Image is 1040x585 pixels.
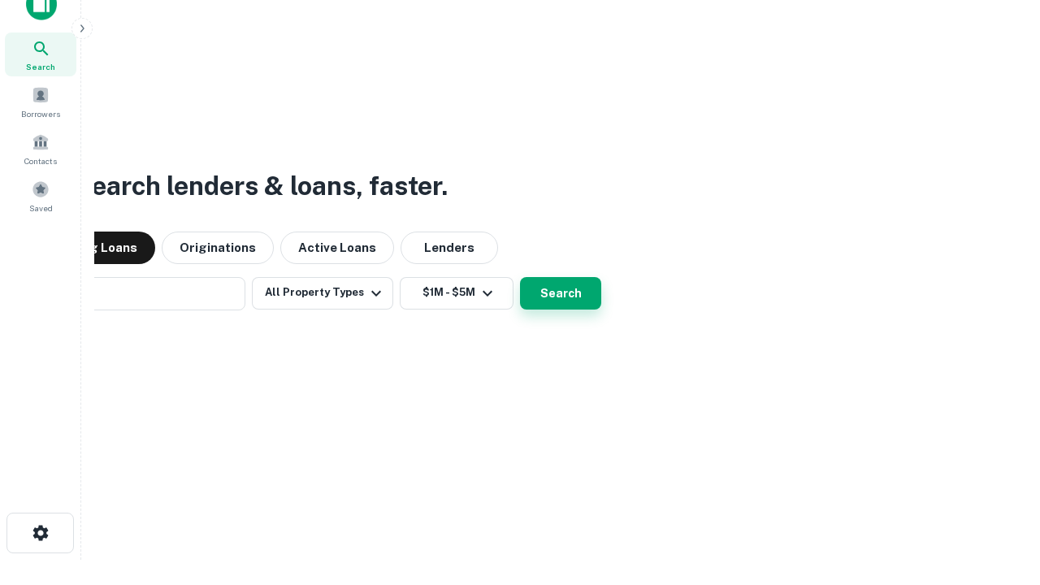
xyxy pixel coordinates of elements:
[401,232,498,264] button: Lenders
[162,232,274,264] button: Originations
[74,167,448,206] h3: Search lenders & loans, faster.
[400,277,513,310] button: $1M - $5M
[252,277,393,310] button: All Property Types
[5,174,76,218] a: Saved
[5,80,76,123] a: Borrowers
[280,232,394,264] button: Active Loans
[24,154,57,167] span: Contacts
[29,201,53,214] span: Saved
[5,32,76,76] a: Search
[520,277,601,310] button: Search
[5,127,76,171] a: Contacts
[959,455,1040,533] iframe: Chat Widget
[21,107,60,120] span: Borrowers
[26,60,55,73] span: Search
